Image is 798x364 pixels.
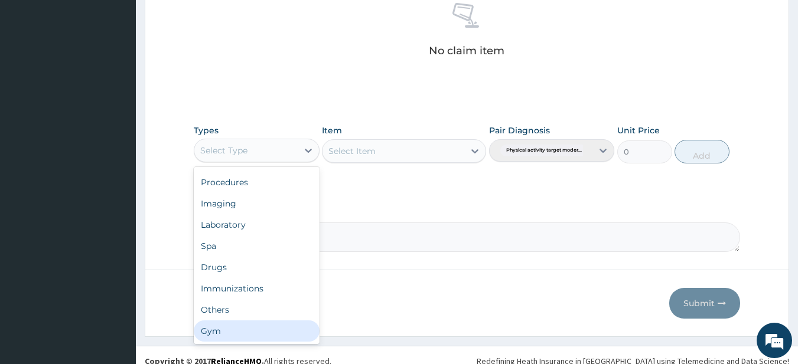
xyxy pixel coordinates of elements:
div: Laboratory [194,214,320,235]
label: Item [322,124,342,136]
div: Chat with us now [61,66,198,81]
div: Imaging [194,193,320,214]
p: No claim item [429,45,504,57]
div: Procedures [194,172,320,193]
label: Unit Price [617,124,660,136]
div: Select Type [200,145,247,156]
div: Drugs [194,257,320,278]
label: Types [194,126,219,136]
textarea: Type your message and hit 'Enter' [6,240,225,281]
button: Add [675,140,729,163]
div: Gym [194,320,320,342]
button: Submit [669,288,740,319]
label: Pair Diagnosis [489,124,550,136]
label: Comment [194,206,741,216]
div: Immunizations [194,278,320,299]
div: Spa [194,235,320,257]
span: We're online! [69,107,163,227]
img: d_794563401_company_1708531726252_794563401 [22,59,48,88]
div: Others [194,299,320,320]
div: Minimize live chat window [194,6,222,34]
